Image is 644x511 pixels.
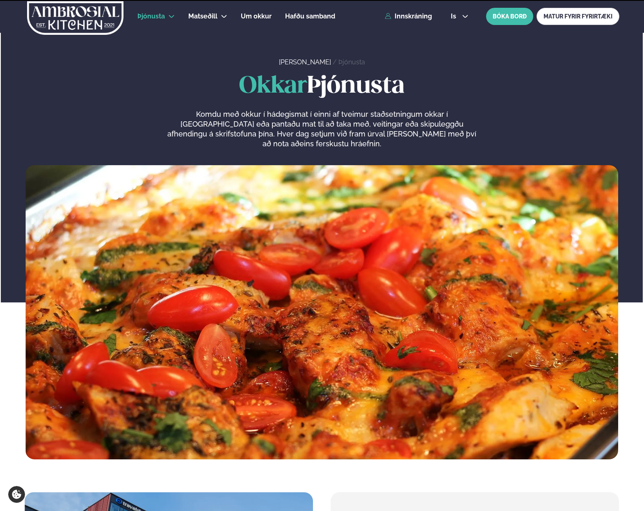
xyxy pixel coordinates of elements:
[25,73,618,100] h1: Þjónusta
[188,12,217,20] span: Matseðill
[137,12,165,20] span: Þjónusta
[451,13,459,20] span: is
[8,486,25,503] a: Cookie settings
[338,58,365,66] a: Þjónusta
[239,75,307,98] span: Okkar
[167,109,477,149] p: Komdu með okkur í hádegismat í einni af tveimur staðsetningum okkar í [GEOGRAPHIC_DATA] eða panta...
[241,11,272,21] a: Um okkur
[486,8,533,25] button: BÓKA BORÐ
[333,58,338,66] span: /
[444,13,475,20] button: is
[137,11,165,21] a: Þjónusta
[279,58,331,66] a: [PERSON_NAME]
[285,12,335,20] span: Hafðu samband
[385,13,432,20] a: Innskráning
[25,165,618,459] img: image alt
[285,11,335,21] a: Hafðu samband
[26,1,124,35] img: logo
[188,11,217,21] a: Matseðill
[537,8,619,25] a: MATUR FYRIR FYRIRTÆKI
[241,12,272,20] span: Um okkur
